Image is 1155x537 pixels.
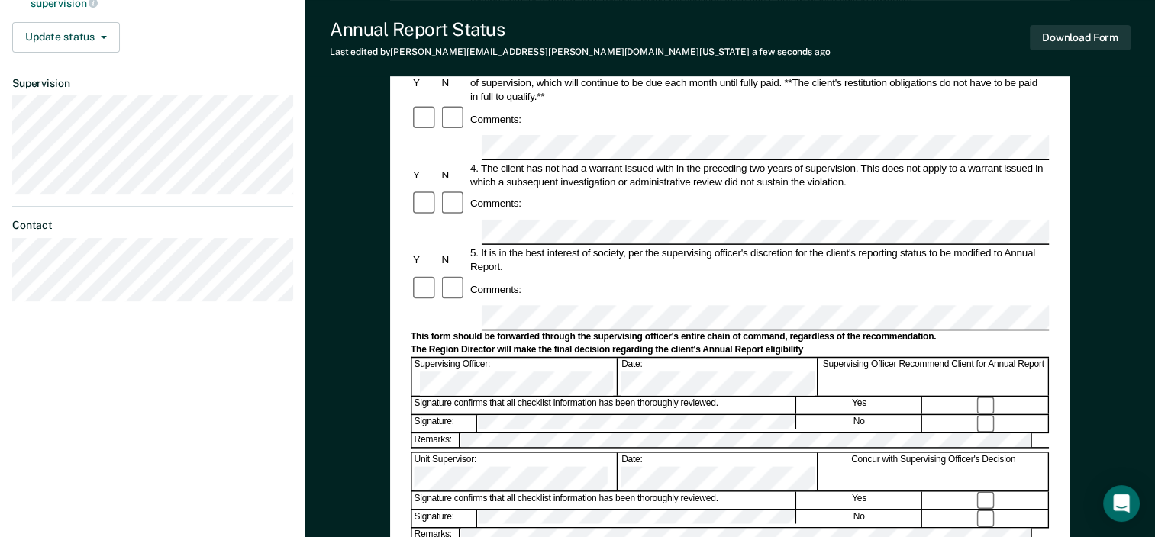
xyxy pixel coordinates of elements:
[797,415,922,432] div: No
[411,331,1049,343] div: This form should be forwarded through the supervising officer's entire chain of command, regardle...
[619,453,818,490] div: Date:
[468,282,524,296] div: Comments:
[468,246,1049,274] div: 5. It is in the best interest of society, per the supervising officer's discretion for the client...
[411,344,1049,356] div: The Region Director will make the final decision regarding the client's Annual Report eligibility
[819,453,1049,490] div: Concur with Supervising Officer's Decision
[411,76,439,89] div: Y
[412,397,796,414] div: Signature confirms that all checklist information has been thoroughly reviewed.
[412,510,477,527] div: Signature:
[440,253,468,267] div: N
[797,510,922,527] div: No
[12,22,120,53] button: Update status
[12,77,293,90] dt: Supervision
[12,219,293,232] dt: Contact
[412,359,618,396] div: Supervising Officer:
[797,492,922,509] div: Yes
[411,253,439,267] div: Y
[468,112,524,126] div: Comments:
[440,168,468,182] div: N
[619,359,818,396] div: Date:
[1030,25,1131,50] button: Download Form
[468,197,524,211] div: Comments:
[412,433,461,447] div: Remarks:
[330,18,831,40] div: Annual Report Status
[819,359,1049,396] div: Supervising Officer Recommend Client for Annual Report
[797,397,922,414] div: Yes
[330,47,831,57] div: Last edited by [PERSON_NAME][EMAIL_ADDRESS][PERSON_NAME][DOMAIN_NAME][US_STATE]
[1103,485,1140,522] div: Open Intercom Messenger
[752,47,831,57] span: a few seconds ago
[468,62,1049,103] div: 3. The client has maintained compliance with all restitution obligations in accordance to PD/POP-...
[440,76,468,89] div: N
[411,168,439,182] div: Y
[412,415,477,432] div: Signature:
[412,492,796,509] div: Signature confirms that all checklist information has been thoroughly reviewed.
[468,161,1049,188] div: 4. The client has not had a warrant issued with in the preceding two years of supervision. This d...
[412,453,618,490] div: Unit Supervisor:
